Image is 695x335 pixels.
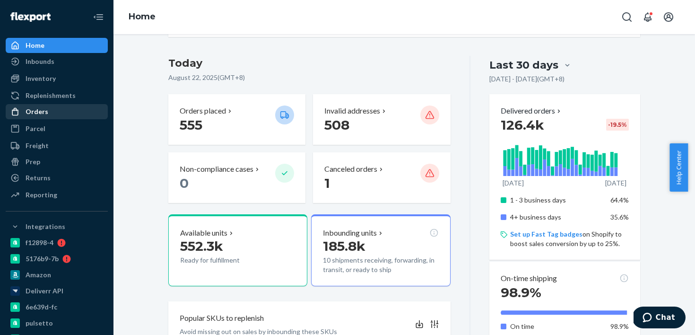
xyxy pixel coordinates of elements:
p: [DATE] [605,178,626,188]
a: Inbounds [6,54,108,69]
div: Inbounds [26,57,54,66]
a: Home [6,38,108,53]
span: 0 [180,175,189,191]
a: Freight [6,138,108,153]
span: 98.9% [610,322,629,330]
button: Integrations [6,219,108,234]
div: Parcel [26,124,45,133]
div: Last 30 days [489,58,558,72]
a: Replenishments [6,88,108,103]
iframe: Opens a widget where you can chat to one of our agents [634,307,686,330]
a: 5176b9-7b [6,251,108,266]
p: Canceled orders [324,164,377,175]
a: Set up Fast Tag badges [510,230,582,238]
div: Inventory [26,74,56,83]
button: Close Navigation [89,8,108,26]
div: Freight [26,141,49,150]
button: Canceled orders 1 [313,152,450,203]
a: Deliverr API [6,283,108,299]
div: Deliverr API [26,286,63,296]
button: Open Search Box [617,8,636,26]
span: 552.3k [180,238,223,254]
p: 1 - 3 business days [510,195,603,205]
a: 6e639d-fc [6,300,108,315]
span: 98.9% [501,284,541,300]
a: Orders [6,104,108,119]
p: Ready for fulfillment [180,256,268,265]
div: Integrations [26,222,65,231]
p: 4+ business days [510,212,603,222]
p: [DATE] [503,178,524,188]
p: Non-compliance cases [180,164,253,175]
button: Available units552.3kReady for fulfillment [168,214,307,286]
img: Flexport logo [10,12,51,22]
div: Reporting [26,190,57,200]
div: Amazon [26,270,51,280]
span: 126.4k [501,117,544,133]
button: Open notifications [638,8,657,26]
p: On time [510,322,603,331]
span: 35.6% [610,213,629,221]
p: 10 shipments receiving, forwarding, in transit, or ready to ship [323,256,438,274]
p: Orders placed [180,106,226,116]
p: on Shopify to boost sales conversion by up to 25%. [510,229,629,248]
a: Home [129,11,156,22]
div: Returns [26,173,51,183]
p: Popular SKUs to replenish [180,313,264,324]
button: Help Center [669,143,688,192]
p: [DATE] - [DATE] ( GMT+8 ) [489,74,565,84]
a: Returns [6,170,108,185]
span: 508 [324,117,349,133]
p: August 22, 2025 ( GMT+8 ) [168,73,451,82]
span: 185.8k [323,238,365,254]
a: Prep [6,154,108,169]
div: Orders [26,107,48,116]
p: On-time shipping [501,273,557,284]
div: pulsetto [26,318,53,328]
a: Reporting [6,187,108,203]
div: Home [26,41,44,50]
button: Inbounding units185.8k10 shipments receiving, forwarding, in transit, or ready to ship [311,214,450,286]
div: f12898-4 [26,238,53,247]
span: 555 [180,117,202,133]
ol: breadcrumbs [121,3,163,31]
button: Orders placed 555 [168,94,305,145]
div: Prep [26,157,40,167]
button: Invalid addresses 508 [313,94,450,145]
button: Non-compliance cases 0 [168,152,305,203]
a: pulsetto [6,316,108,331]
h3: Today [168,56,451,71]
div: 5176b9-7b [26,254,59,264]
div: Replenishments [26,91,76,100]
div: 6e639d-fc [26,302,57,312]
span: 1 [324,175,330,191]
a: Amazon [6,267,108,282]
div: -19.5 % [606,119,629,131]
a: f12898-4 [6,235,108,250]
a: Inventory [6,71,108,86]
p: Inbounding units [323,228,377,238]
button: Delivered orders [501,106,563,116]
span: 64.4% [610,196,629,204]
p: Invalid addresses [324,106,380,116]
button: Open account menu [659,8,678,26]
a: Parcel [6,121,108,136]
p: Available units [180,228,227,238]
